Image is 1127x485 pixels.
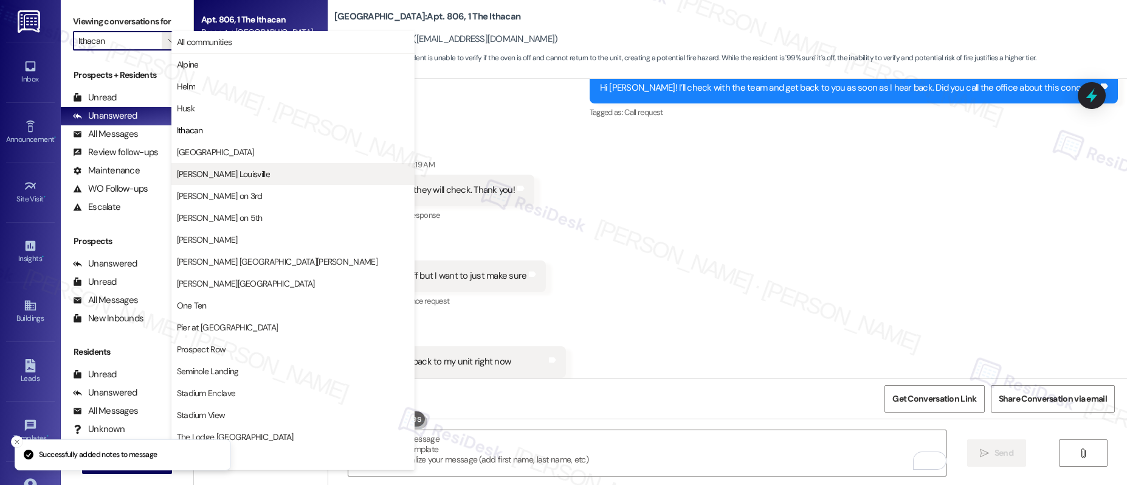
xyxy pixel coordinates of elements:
a: Templates • [6,415,55,448]
div: [PERSON_NAME]. ([EMAIL_ADDRESS][DOMAIN_NAME]) [334,33,558,46]
b: [GEOGRAPHIC_DATA]: Apt. 806, 1 The Ithacan [334,10,520,23]
div: 99% sure it's off but I want to just make sure [357,270,527,282]
button: Send [967,439,1026,467]
span: Ithacan [177,124,203,136]
span: [PERSON_NAME] Louisville [177,168,270,180]
span: Call request [624,107,663,117]
label: Viewing conversations for [73,12,181,31]
span: Pier at [GEOGRAPHIC_DATA] [177,321,278,333]
div: Unread [73,276,117,288]
div: All Messages [73,405,138,417]
span: • [54,133,56,142]
span: Get Conversation Link [892,393,976,405]
div: Maintenance [73,164,140,177]
span: Alpine [177,58,199,71]
p: Successfully added notes to message [39,450,157,461]
button: Get Conversation Link [884,385,984,413]
div: Hi [PERSON_NAME]! I’ll check with the team and get back to you as soon as I hear back. Did you ca... [600,82,1099,94]
div: New Inbounds [73,312,143,325]
i:  [980,448,989,458]
span: [PERSON_NAME] [177,234,238,246]
span: Husk [177,102,195,114]
span: • [44,193,46,201]
i:  [1078,448,1087,458]
div: Tagged as: [346,292,546,310]
span: All communities [177,36,232,48]
input: All communities [78,31,162,51]
div: And I can't get back to my unit right now [357,355,511,368]
span: Prospect Row [177,343,226,355]
a: Leads [6,355,55,388]
div: Tagged as: [590,103,1118,121]
div: Unread [73,91,117,104]
div: 2:19 AM [407,158,434,171]
div: Prospects [61,235,193,248]
span: [PERSON_NAME] [GEOGRAPHIC_DATA][PERSON_NAME] [177,256,377,268]
span: Seminole Landing [177,365,239,377]
div: Unknown [73,423,125,436]
span: Positive response [382,210,440,220]
span: [GEOGRAPHIC_DATA] [177,146,254,158]
textarea: To enrich screen reader interactions, please activate Accessibility in Grammarly extension settings [348,430,946,476]
div: Review follow-ups [73,146,158,159]
span: • [42,253,44,261]
a: Buildings [6,295,55,328]
div: All Messages [73,294,138,307]
div: Unanswered [73,257,137,270]
i:  [168,36,174,46]
button: Close toast [11,436,23,448]
span: Share Conversation via email [999,393,1107,405]
a: Insights • [6,236,55,268]
div: Tagged as: [346,206,534,224]
div: Property: [GEOGRAPHIC_DATA] [201,26,314,39]
span: The Lodge [GEOGRAPHIC_DATA] [177,431,294,443]
span: [PERSON_NAME] on 3rd [177,190,263,202]
div: WO Follow-ups [73,183,148,195]
div: Unanswered [73,110,137,122]
span: Maintenance request [382,296,450,306]
a: Inbox [6,56,55,89]
div: Escalate [73,201,120,214]
span: : The resident is unable to verify if the oven is off and cannot return to the unit, creating a p... [334,52,1036,65]
a: Site Visit • [6,176,55,209]
div: Prospects + Residents [61,69,193,82]
img: ResiDesk Logo [18,10,43,33]
span: One Ten [177,299,207,312]
span: Stadium View [177,409,226,421]
div: Residents [61,346,193,358]
div: Unread [73,368,117,381]
span: [PERSON_NAME] on 5th [177,212,263,224]
div: All Messages [73,128,138,141]
div: Apt. 806, 1 The Ithacan [201,13,314,26]
div: [PERSON_NAME] [346,158,534,175]
div: Tagged as: [346,378,566,396]
span: Helm [177,80,195,92]
div: Unanswered [73,386,137,399]
button: Share Conversation via email [991,385,1115,413]
span: [PERSON_NAME][GEOGRAPHIC_DATA] [177,277,315,290]
span: Stadium Enclave [177,387,236,399]
span: Send [994,447,1013,459]
div: I did, they said they will check. Thank you! [357,184,515,197]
